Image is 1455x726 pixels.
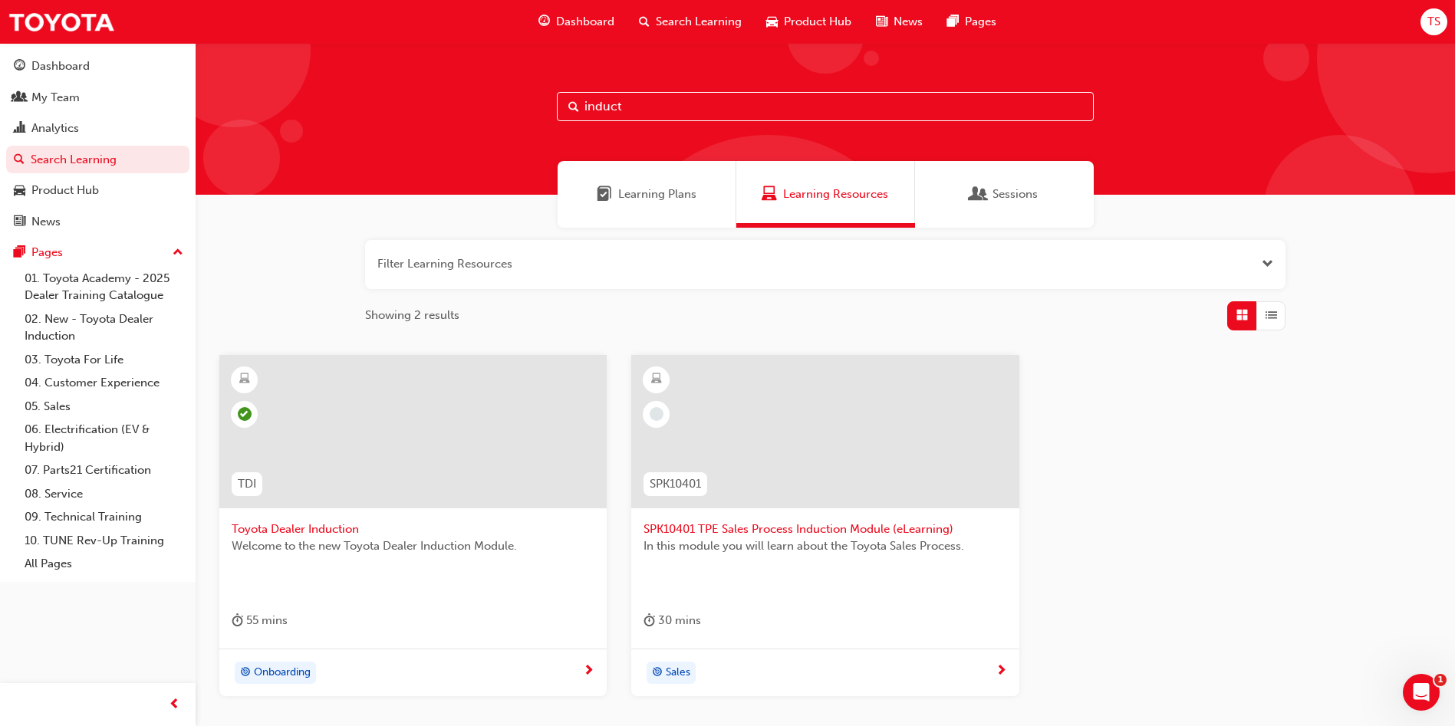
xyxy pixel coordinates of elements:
span: Toyota Dealer Induction [232,521,594,538]
span: car-icon [14,184,25,198]
span: Learning Resources [762,186,777,203]
a: SessionsSessions [915,161,1094,228]
button: Pages [6,238,189,267]
span: Sales [666,664,690,682]
span: learningRecordVerb_NONE-icon [650,407,663,421]
span: duration-icon [232,611,243,630]
span: guage-icon [538,12,550,31]
a: News [6,208,189,236]
span: pages-icon [14,246,25,260]
a: 02. New - Toyota Dealer Induction [18,307,189,348]
div: My Team [31,89,80,107]
span: News [894,13,923,31]
span: Learning Plans [618,186,696,203]
a: 05. Sales [18,395,189,419]
span: In this module you will learn about the Toyota Sales Process. [644,537,1006,555]
a: 09. Technical Training [18,505,189,529]
span: 1 [1434,674,1447,686]
a: 04. Customer Experience [18,371,189,395]
span: guage-icon [14,60,25,74]
span: Showing 2 results [365,307,459,324]
span: target-icon [240,663,251,683]
span: car-icon [766,12,778,31]
button: Open the filter [1262,255,1273,273]
span: people-icon [14,91,25,105]
button: TS [1420,8,1447,35]
span: search-icon [14,153,25,167]
span: Sessions [992,186,1038,203]
span: up-icon [173,243,183,263]
div: Dashboard [31,57,90,75]
a: Learning ResourcesLearning Resources [736,161,915,228]
span: next-icon [996,665,1007,678]
span: next-icon [583,665,594,678]
span: Onboarding [254,664,311,682]
a: news-iconNews [864,6,935,38]
a: pages-iconPages [935,6,1009,38]
span: duration-icon [644,611,655,630]
span: Learning Resources [783,186,888,203]
span: news-icon [876,12,887,31]
div: Analytics [31,120,79,137]
button: DashboardMy TeamAnalyticsSearch LearningProduct HubNews [6,49,189,238]
span: Pages [965,13,996,31]
a: Analytics [6,114,189,143]
span: target-icon [652,663,663,683]
span: SPK10401 [650,475,701,493]
a: car-iconProduct Hub [754,6,864,38]
div: 30 mins [644,611,701,630]
span: pages-icon [947,12,959,31]
iframe: Intercom live chat [1403,674,1440,711]
a: Learning PlansLearning Plans [558,161,736,228]
a: Search Learning [6,146,189,174]
div: 55 mins [232,611,288,630]
a: Dashboard [6,52,189,80]
span: search-icon [639,12,650,31]
span: learningRecordVerb_PASS-icon [238,407,252,421]
a: 01. Toyota Academy - 2025 Dealer Training Catalogue [18,267,189,307]
a: My Team [6,84,189,112]
a: 08. Service [18,482,189,506]
div: Product Hub [31,182,99,199]
input: Search... [557,92,1094,121]
span: learningResourceType_ELEARNING-icon [239,370,250,389]
span: Product Hub [784,13,851,31]
span: Learning Plans [597,186,612,203]
span: Dashboard [556,13,614,31]
a: SPK10401SPK10401 TPE Sales Process Induction Module (eLearning)In this module you will learn abou... [631,355,1019,697]
span: TDI [238,475,256,493]
a: 06. Electrification (EV & Hybrid) [18,418,189,458]
span: SPK10401 TPE Sales Process Induction Module (eLearning) [644,521,1006,538]
span: Grid [1236,307,1248,324]
a: search-iconSearch Learning [627,6,754,38]
div: Pages [31,244,63,261]
a: 10. TUNE Rev-Up Training [18,529,189,553]
span: Search Learning [656,13,742,31]
span: TS [1427,13,1440,31]
img: Trak [8,5,115,39]
span: chart-icon [14,122,25,136]
a: 07. Parts21 Certification [18,458,189,482]
span: List [1266,307,1277,324]
span: prev-icon [169,695,180,715]
span: news-icon [14,215,25,229]
div: News [31,213,61,231]
a: guage-iconDashboard [526,6,627,38]
a: All Pages [18,552,189,576]
span: learningResourceType_ELEARNING-icon [651,370,662,389]
a: 03. Toyota For Life [18,348,189,372]
a: TDIToyota Dealer InductionWelcome to the new Toyota Dealer Induction Module.duration-icon 55 mins... [219,355,607,697]
span: Search [568,98,579,116]
span: Welcome to the new Toyota Dealer Induction Module. [232,537,594,555]
a: Product Hub [6,176,189,205]
span: Sessions [971,186,986,203]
